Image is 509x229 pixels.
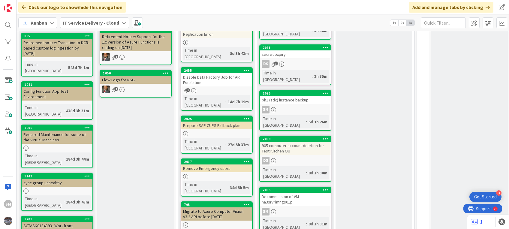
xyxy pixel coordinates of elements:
[496,190,501,196] div: 3
[260,106,331,113] div: SM
[100,76,171,84] div: Flow Logs for NSG
[22,33,92,39] div: 885
[181,30,252,38] div: Replication Error
[469,192,501,202] div: Open Get Started checklist, remaining modules: 3
[398,20,406,26] span: 2x
[100,71,171,76] div: 1050
[181,68,252,86] div: 2055Disable Data Factory Job for AR Escalation
[184,160,252,164] div: 2017
[64,156,65,162] span: :
[260,136,331,155] div: 2069905 computer account deletion for Test Kitchen OU
[260,157,331,164] div: DS
[307,119,329,125] div: 5d 1h 26m
[262,166,306,179] div: Time in [GEOGRAPHIC_DATA]
[390,20,398,26] span: 1x
[262,115,306,128] div: Time in [GEOGRAPHIC_DATA]
[260,208,331,215] div: SM
[181,159,252,172] div: 2017Remove Emergency users
[22,33,92,57] div: 885Retirement notice: Transition to DCR-based custom log ingestion by [DATE]
[103,71,171,75] div: 1050
[24,217,92,221] div: 1209
[22,82,92,87] div: 1041
[306,221,307,227] span: :
[306,170,307,176] span: :
[65,107,91,114] div: 478d 3h 31m
[306,119,307,125] span: :
[100,27,171,51] div: 948Retirement Notice: Support for the 1.x version of Azure Functions is ending on [DATE]
[186,88,190,92] span: 1
[181,116,252,129] div: 2025Prepare SAP CUPS Fallback plan
[22,179,92,187] div: sync group unhealthy
[260,142,331,155] div: 905 computer account deletion for Test Kitchen OU
[4,217,12,225] img: avatar
[13,1,27,8] span: Support
[312,73,313,80] span: :
[181,73,252,86] div: Disable Data Factory Job for AR Escalation
[24,34,92,38] div: 885
[181,207,252,221] div: Migrate to Azure Computer Vision v3.2 API before [DATE]
[100,71,171,84] div: 1050Flow Logs for NSG
[260,91,331,96] div: 2075
[22,87,92,101] div: Config Function App Test Environment
[474,194,497,200] div: Get Started
[262,106,270,113] div: SM
[23,195,64,209] div: Time in [GEOGRAPHIC_DATA]
[262,157,270,164] div: DS
[181,202,252,207] div: 795
[260,193,331,206] div: Decommission of VM na3srvrimngs01p
[181,122,252,129] div: Prepare SAP CUPS Fallback plan
[181,202,252,221] div: 795Migrate to Azure Computer Vision v3.2 API before [DATE]
[4,200,12,208] div: SM
[409,2,493,13] div: Add and manage tabs by clicking
[263,137,331,141] div: 2069
[260,187,331,193] div: 2065
[65,199,91,205] div: 184d 3h 43m
[181,164,252,172] div: Remove Emergency users
[260,187,331,206] div: 2065Decommission of VM na3srvrimngs01p
[181,116,252,122] div: 2025
[114,87,118,91] span: 1
[22,125,92,144] div: 1006Required Maintenance for some of the Virtual Machines
[226,98,250,105] div: 14d 7h 19m
[183,47,227,60] div: Time in [GEOGRAPHIC_DATA]
[23,61,66,74] div: Time in [GEOGRAPHIC_DATA]
[260,96,331,104] div: ph1 (sdc) instance backup
[262,60,270,68] div: DS
[100,86,171,93] div: DP
[22,173,92,179] div: 1143
[100,33,171,51] div: Retirement Notice: Support for the 1.x version of Azure Functions is ending on [DATE]
[263,188,331,192] div: 2065
[30,2,33,7] div: 9+
[183,181,227,194] div: Time in [GEOGRAPHIC_DATA]
[421,17,466,28] input: Quick Filter...
[67,64,91,71] div: 545d 7h 1m
[24,174,92,178] div: 1143
[262,70,312,83] div: Time in [GEOGRAPHIC_DATA]
[64,107,65,114] span: :
[23,104,64,117] div: Time in [GEOGRAPHIC_DATA]
[228,50,250,57] div: 8d 3h 43m
[66,64,67,71] span: :
[22,82,92,101] div: 1041Config Function App Test Environment
[63,20,119,26] b: IT Service Delivery - Cloud
[227,184,228,191] span: :
[22,173,92,187] div: 1143sync group unhealthy
[307,221,329,227] div: 9d 3h 31m
[102,53,110,61] img: DP
[274,62,278,65] span: 3
[22,216,92,222] div: 1209
[183,95,225,108] div: Time in [GEOGRAPHIC_DATA]
[102,86,110,93] img: DP
[18,2,126,13] div: Click our logo to show/hide this navigation
[22,39,92,57] div: Retirement notice: Transition to DCR-based custom log ingestion by [DATE]
[227,50,228,57] span: :
[260,50,331,58] div: secret expiry
[31,19,47,26] span: Kanban
[228,184,250,191] div: 34d 5h 5m
[260,60,331,68] div: DS
[406,20,414,26] span: 3x
[114,55,118,59] span: 1
[181,159,252,164] div: 2017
